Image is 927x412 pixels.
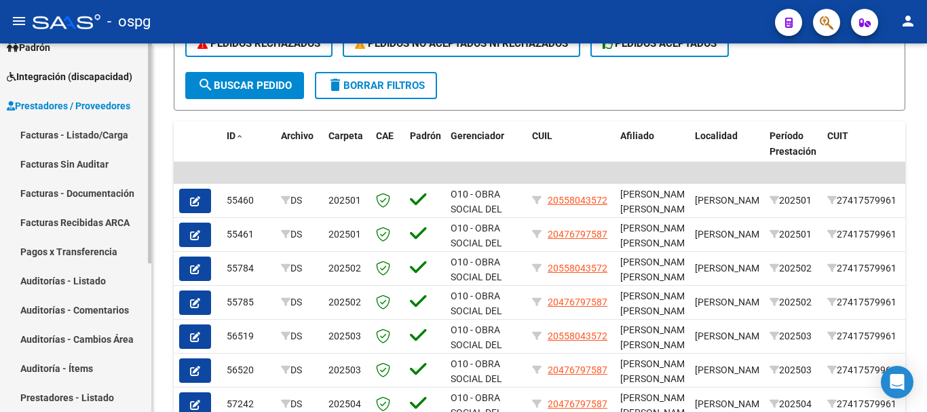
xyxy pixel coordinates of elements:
span: 202504 [328,398,361,409]
datatable-header-cell: CAE [371,121,404,181]
div: 57242 [227,396,270,412]
div: 202501 [770,193,816,208]
button: PEDIDOS ACEPTADOS [590,30,730,57]
span: [PERSON_NAME] [695,364,768,375]
span: O10 - OBRA SOCIAL DEL PERSONAL GRAFICO [451,257,502,314]
span: 202502 [328,263,361,274]
span: [PERSON_NAME] [PERSON_NAME] , [620,291,693,333]
datatable-header-cell: Archivo [276,121,323,181]
span: Gerenciador [451,130,504,141]
span: Integración (discapacidad) [7,69,132,84]
span: 20558043572 [548,263,607,274]
span: O10 - OBRA SOCIAL DEL PERSONAL GRAFICO [451,324,502,381]
span: O10 - OBRA SOCIAL DEL PERSONAL GRAFICO [451,189,502,246]
div: 202502 [770,295,816,310]
button: PEDIDOS RECHAZADOS [185,30,333,57]
div: 202503 [770,362,816,378]
div: DS [281,329,318,344]
span: [PERSON_NAME] [695,398,768,409]
span: Carpeta [328,130,363,141]
button: Buscar Pedido [185,72,304,99]
mat-icon: menu [11,13,27,29]
span: O10 - OBRA SOCIAL DEL PERSONAL GRAFICO [451,223,502,280]
span: Período Prestación [770,130,816,157]
span: CAE [376,130,394,141]
span: Padrón [7,40,50,55]
div: 202501 [770,227,816,242]
div: 202502 [770,261,816,276]
div: DS [281,396,318,412]
datatable-header-cell: Período Prestación [764,121,822,181]
div: DS [281,295,318,310]
div: 27417579961 [827,329,905,344]
div: 55785 [227,295,270,310]
datatable-header-cell: Padrón [404,121,445,181]
span: [PERSON_NAME] [695,195,768,206]
span: [PERSON_NAME] [PERSON_NAME] , [620,257,693,299]
span: [PERSON_NAME] [695,297,768,307]
span: Afiliado [620,130,654,141]
button: Borrar Filtros [315,72,437,99]
mat-icon: search [197,77,214,93]
span: [PERSON_NAME] [PERSON_NAME] , [620,358,693,400]
div: DS [281,227,318,242]
div: 56519 [227,329,270,344]
div: DS [281,193,318,208]
span: Padrón [410,130,441,141]
datatable-header-cell: CUIL [527,121,615,181]
div: 202503 [770,329,816,344]
span: PEDIDOS RECHAZADOS [197,37,320,50]
div: 27417579961 [827,227,905,242]
span: 20476797587 [548,229,607,240]
span: Archivo [281,130,314,141]
div: DS [281,261,318,276]
span: Borrar Filtros [327,79,425,92]
div: 55461 [227,227,270,242]
span: [PERSON_NAME] [695,331,768,341]
span: 202501 [328,195,361,206]
span: [PERSON_NAME] [695,229,768,240]
span: PEDIDOS ACEPTADOS [603,37,717,50]
datatable-header-cell: Localidad [689,121,764,181]
span: 20558043572 [548,331,607,341]
span: CUIL [532,130,552,141]
span: ID [227,130,235,141]
span: 202502 [328,297,361,307]
mat-icon: delete [327,77,343,93]
div: 55784 [227,261,270,276]
span: [PERSON_NAME] [PERSON_NAME] , [620,324,693,367]
div: 202504 [770,396,816,412]
span: Prestadores / Proveedores [7,98,130,113]
span: 20476797587 [548,297,607,307]
datatable-header-cell: ID [221,121,276,181]
span: Localidad [695,130,738,141]
span: 202503 [328,331,361,341]
span: 20476797587 [548,364,607,375]
div: 27417579961 [827,193,905,208]
span: [PERSON_NAME] [695,263,768,274]
div: Open Intercom Messenger [881,366,913,398]
div: 27417579961 [827,362,905,378]
div: 27417579961 [827,261,905,276]
datatable-header-cell: CUIT [822,121,910,181]
span: 20476797587 [548,398,607,409]
datatable-header-cell: Carpeta [323,121,371,181]
button: PEDIDOS NO ACEPTADOS NI RECHAZADOS [343,30,580,57]
span: 202503 [328,364,361,375]
span: 20558043572 [548,195,607,206]
span: 202501 [328,229,361,240]
datatable-header-cell: Afiliado [615,121,689,181]
div: 27417579961 [827,396,905,412]
span: [PERSON_NAME] [PERSON_NAME] , [620,189,693,231]
span: PEDIDOS NO ACEPTADOS NI RECHAZADOS [355,37,568,50]
div: 56520 [227,362,270,378]
span: [PERSON_NAME] [PERSON_NAME] , [620,223,693,265]
span: - ospg [107,7,151,37]
span: Buscar Pedido [197,79,292,92]
div: 55460 [227,193,270,208]
span: CUIT [827,130,848,141]
datatable-header-cell: Gerenciador [445,121,527,181]
div: DS [281,362,318,378]
span: O10 - OBRA SOCIAL DEL PERSONAL GRAFICO [451,291,502,348]
mat-icon: person [900,13,916,29]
